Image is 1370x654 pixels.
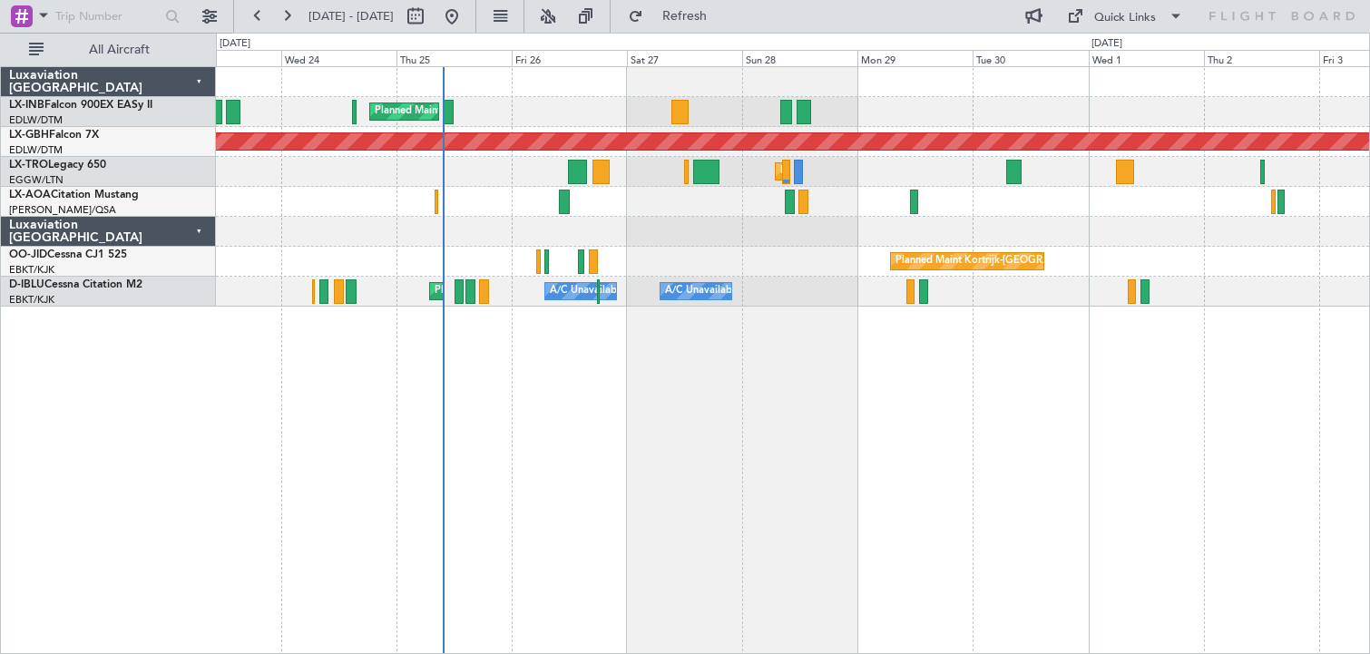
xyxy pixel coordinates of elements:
div: Planned Maint [GEOGRAPHIC_DATA] ([GEOGRAPHIC_DATA]) [780,158,1066,185]
a: D-IBLUCessna Citation M2 [9,279,142,290]
a: LX-AOACitation Mustang [9,190,139,200]
div: Mon 29 [857,50,973,66]
a: EBKT/KJK [9,293,54,307]
button: Quick Links [1058,2,1192,31]
span: OO-JID [9,249,47,260]
button: All Aircraft [20,35,197,64]
a: [PERSON_NAME]/QSA [9,203,116,217]
span: LX-TRO [9,160,48,171]
div: Sat 27 [627,50,742,66]
a: LX-INBFalcon 900EX EASy II [9,100,152,111]
div: Planned Maint [GEOGRAPHIC_DATA] ([GEOGRAPHIC_DATA]) [375,98,661,125]
a: EGGW/LTN [9,173,64,187]
span: [DATE] - [DATE] [308,8,394,24]
div: A/C Unavailable [GEOGRAPHIC_DATA]-[GEOGRAPHIC_DATA] [665,278,954,305]
div: Sun 28 [742,50,857,66]
span: LX-GBH [9,130,49,141]
span: All Aircraft [47,44,191,56]
input: Trip Number [55,3,160,30]
a: LX-TROLegacy 650 [9,160,106,171]
div: [DATE] [220,36,250,52]
span: LX-INB [9,100,44,111]
div: Wed 1 [1089,50,1204,66]
div: A/C Unavailable [GEOGRAPHIC_DATA] ([GEOGRAPHIC_DATA] National) [550,278,887,305]
span: D-IBLU [9,279,44,290]
div: Wed 24 [281,50,396,66]
span: LX-AOA [9,190,51,200]
div: Fri 26 [512,50,627,66]
div: Planned Maint Kortrijk-[GEOGRAPHIC_DATA] [895,248,1107,275]
div: Tue 23 [165,50,280,66]
a: EDLW/DTM [9,143,63,157]
a: LX-GBHFalcon 7X [9,130,99,141]
span: Refresh [647,10,723,23]
button: Refresh [620,2,729,31]
a: EDLW/DTM [9,113,63,127]
div: Planned Maint Nice ([GEOGRAPHIC_DATA]) [435,278,637,305]
div: Quick Links [1094,9,1156,27]
a: EBKT/KJK [9,263,54,277]
div: Thu 2 [1204,50,1319,66]
a: OO-JIDCessna CJ1 525 [9,249,127,260]
div: [DATE] [1091,36,1122,52]
div: Tue 30 [973,50,1088,66]
div: Thu 25 [396,50,512,66]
